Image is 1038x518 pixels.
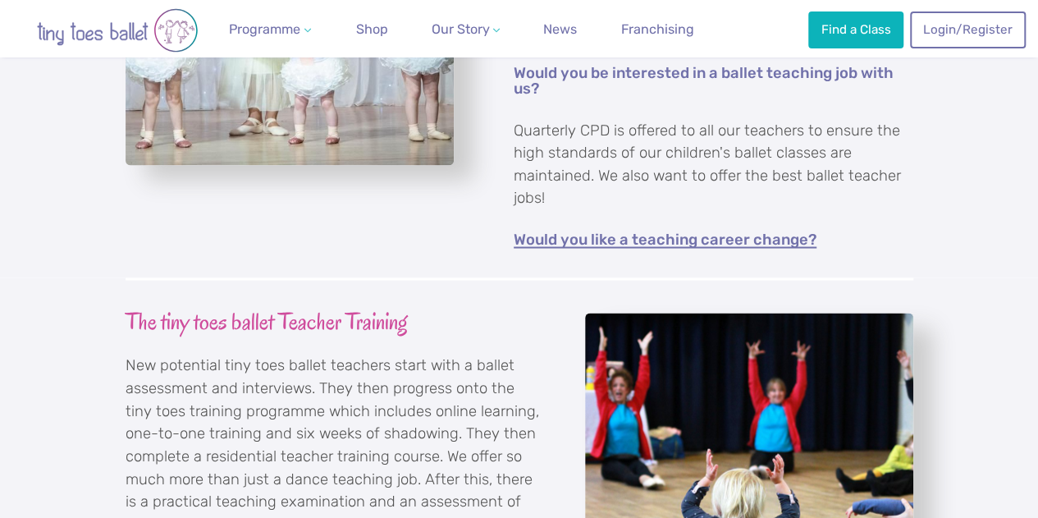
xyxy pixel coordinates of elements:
[222,13,318,46] a: Programme
[808,11,903,48] a: Find a Class
[356,21,388,37] span: Shop
[543,21,577,37] span: News
[615,13,701,46] a: Franchising
[229,21,300,37] span: Programme
[431,21,489,37] span: Our Story
[514,231,816,248] a: Would you like a teaching career change?
[514,119,913,209] p: Quarterly CPD is offered to all our teachers to ensure the high standards of our children's balle...
[621,21,694,37] span: Franchising
[19,8,216,53] img: tiny toes ballet
[126,306,544,337] h3: The tiny toes ballet Teacher Training
[910,11,1025,48] a: Login/Register
[514,66,913,98] a: Would you be interested in a ballet teaching job with us?
[424,13,506,46] a: Our Story
[537,13,583,46] a: News
[350,13,395,46] a: Shop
